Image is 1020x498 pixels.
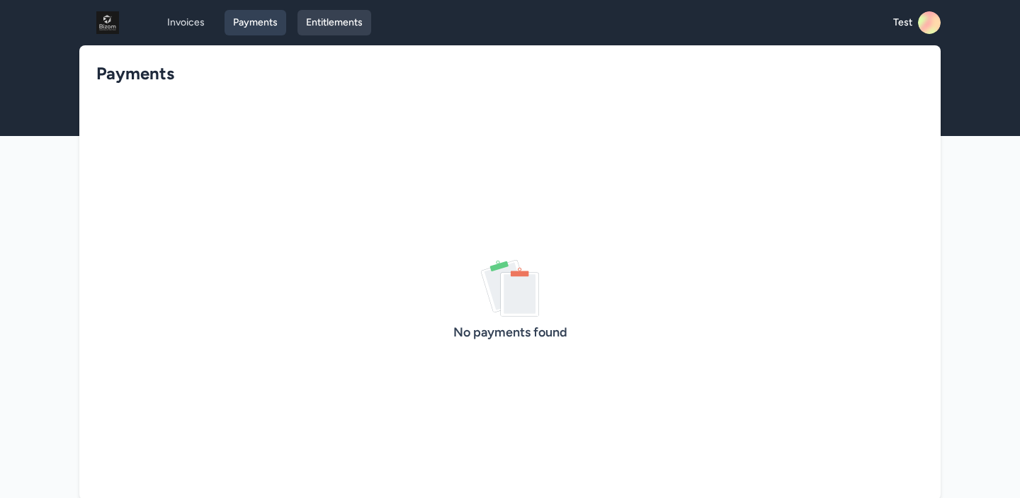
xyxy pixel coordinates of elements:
[159,10,213,35] a: Invoices
[96,62,912,85] h1: Payments
[893,16,912,30] span: Test
[893,11,941,34] a: Test
[297,10,371,35] a: Entitlements
[85,11,130,34] img: logo_1750760261.jpeg
[225,10,286,35] a: Payments
[453,322,567,342] p: No payments found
